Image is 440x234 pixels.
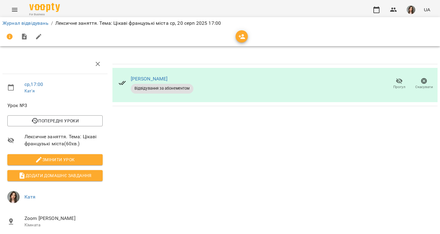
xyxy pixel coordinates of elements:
span: Попередні уроки [12,117,98,124]
button: UA [421,4,433,15]
span: For Business [29,13,60,17]
nav: breadcrumb [2,20,438,27]
p: Кімната [24,222,103,228]
button: Попередні уроки [7,115,103,126]
span: Відвідування за абонементом [131,86,193,91]
span: Скасувати [415,84,433,90]
a: Журнал відвідувань [2,20,49,26]
a: ср , 17:00 [24,81,43,87]
img: b4b2e5f79f680e558d085f26e0f4a95b.jpg [7,191,20,203]
span: Прогул [393,84,405,90]
a: Кат'я [24,88,35,93]
button: Змінити урок [7,154,103,165]
button: Скасувати [412,75,436,92]
span: Zoom [PERSON_NAME] [24,215,103,222]
button: Прогул [387,75,412,92]
p: Лексичне заняття. Тема: Цікаві французькі міста ср, 20 серп 2025 17:00 [55,20,221,27]
span: Додати домашнє завдання [12,172,98,179]
span: Змінити урок [12,156,98,163]
img: b4b2e5f79f680e558d085f26e0f4a95b.jpg [407,6,415,14]
img: Voopty Logo [29,3,60,12]
span: UA [424,6,430,13]
button: Додати домашнє завдання [7,170,103,181]
a: Катя [24,194,36,200]
a: [PERSON_NAME] [131,76,168,82]
span: Лексичне заняття. Тема: Цікаві французькі міста ( 60 хв. ) [24,133,103,147]
span: Урок №3 [7,102,103,109]
button: Menu [7,2,22,17]
li: / [51,20,53,27]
